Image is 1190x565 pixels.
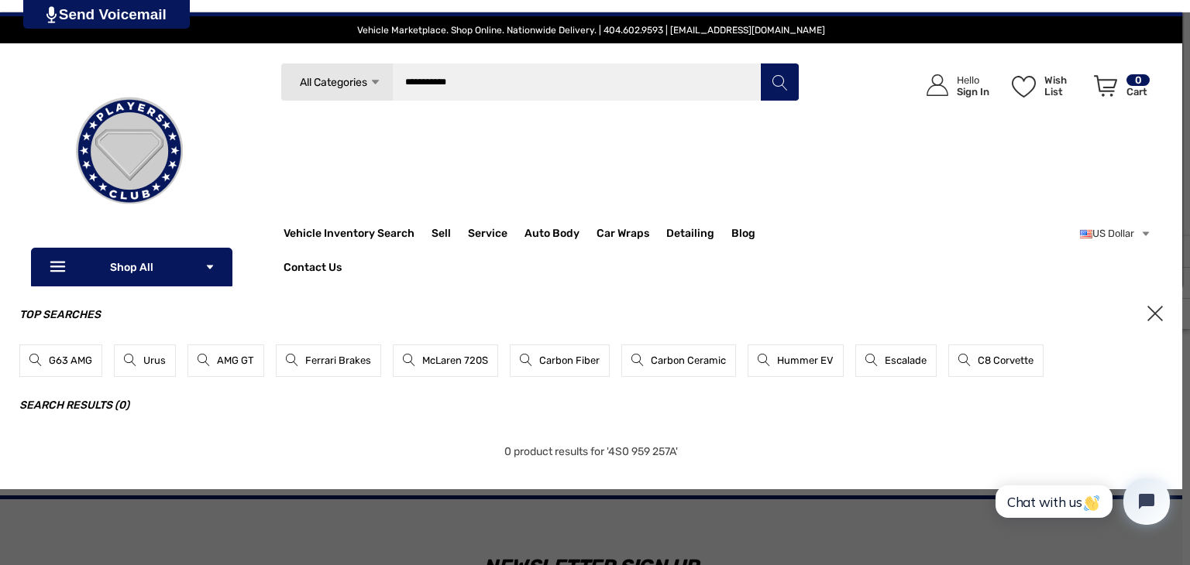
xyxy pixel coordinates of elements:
a: Sell [432,218,468,249]
a: Vehicle Inventory Search [284,227,414,244]
a: McLaren 720S [393,344,498,377]
a: Escalade [855,344,937,377]
span: All Categories [300,76,367,89]
p: Hello [957,74,989,86]
svg: Wish List [1012,76,1036,98]
svg: Icon Arrow Down [205,262,215,272]
p: Wish List [1044,74,1085,98]
a: USD [1080,218,1151,249]
svg: Icon User Account [927,74,948,96]
span: Sell [432,227,451,244]
a: C8 Corvette [948,344,1044,377]
a: Car Wraps [597,218,666,249]
svg: Review Your Cart [1094,75,1117,97]
h3: Top Searches [19,306,1163,324]
button: Search [760,63,799,101]
a: Ferrari Brakes [276,344,381,377]
span: × [1147,306,1163,321]
a: Blog [731,227,755,244]
iframe: Tidio Chat [978,465,1183,538]
a: Auto Body [524,218,597,249]
span: Car Wraps [597,227,649,244]
span: Vehicle Marketplace. Shop Online. Nationwide Delivery. | 404.602.9593 | [EMAIL_ADDRESS][DOMAIN_NAME] [357,25,825,36]
a: Carbon Fiber [510,344,610,377]
img: Players Club | Cars For Sale [52,74,207,228]
a: Contact Us [284,261,342,278]
h3: Search Results (0) [19,396,1163,415]
span: Auto Body [524,227,580,244]
a: G63 AMG [19,344,102,377]
a: Detailing [666,218,731,249]
a: All Categories Icon Arrow Down Icon Arrow Up [280,63,393,101]
svg: Icon Line [48,259,71,276]
a: Cart with 0 items [1087,59,1151,119]
a: AMG GT [187,344,264,377]
p: Shop All [31,248,232,286]
svg: Icon Arrow Down [370,77,381,88]
p: 0 [1126,74,1150,86]
a: Wish List Wish List [1005,59,1087,112]
p: 0 product results for '4S0 959 257A' [19,435,1163,470]
a: Service [468,218,524,249]
p: Sign In [957,86,989,98]
a: Sign in [909,59,997,112]
a: Hummer EV [748,344,844,377]
p: Cart [1126,86,1150,98]
a: Carbon Ceramic [621,344,736,377]
span: Detailing [666,227,714,244]
span: Service [468,227,507,244]
a: Urus [114,344,176,377]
